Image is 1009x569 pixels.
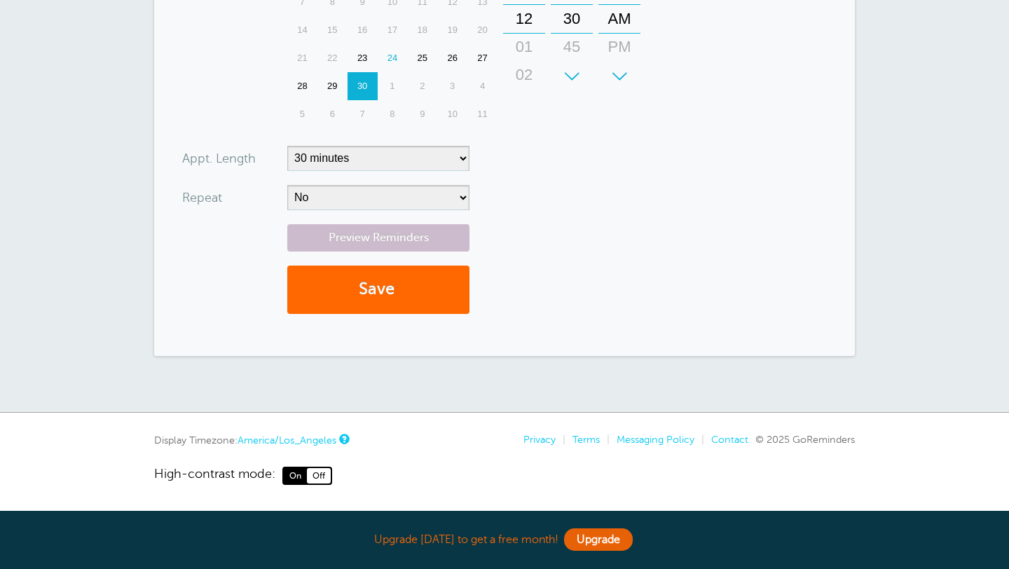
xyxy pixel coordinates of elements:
div: Friday, September 26 [437,44,467,72]
div: 27 [467,44,497,72]
div: 01 [507,33,541,61]
div: Thursday, October 9 [407,100,437,128]
div: Wednesday, September 17 [378,16,408,44]
div: 20 [467,16,497,44]
div: 2 [407,72,437,100]
a: Messaging Policy [617,434,694,445]
span: On [284,468,307,484]
div: 14 [287,16,317,44]
div: 15 [317,16,348,44]
a: Upgrade [564,528,633,551]
div: 6 [317,100,348,128]
div: Friday, October 3 [437,72,467,100]
li: | [600,434,610,446]
li: | [556,434,565,446]
div: 17 [378,16,408,44]
div: 5 [287,100,317,128]
button: Save [287,266,469,314]
div: Sunday, October 5 [287,100,317,128]
div: 29 [317,72,348,100]
div: 24 [378,44,408,72]
div: 3 [437,72,467,100]
div: 12 [507,5,541,33]
div: Today, Wednesday, September 24 [378,44,408,72]
div: Wednesday, October 8 [378,100,408,128]
a: Contact [711,434,748,445]
div: 1 [378,72,408,100]
div: 8 [378,100,408,128]
div: 18 [407,16,437,44]
div: 22 [317,44,348,72]
div: 10 [437,100,467,128]
div: 9 [407,100,437,128]
div: Thursday, September 25 [407,44,437,72]
div: PM [603,33,636,61]
li: | [694,434,704,446]
div: Monday, September 15 [317,16,348,44]
a: Preview Reminders [287,224,469,252]
div: Saturday, October 4 [467,72,497,100]
div: 28 [287,72,317,100]
div: Upgrade [DATE] to get a free month! [154,525,855,555]
div: Friday, October 10 [437,100,467,128]
div: Display Timezone: [154,434,348,446]
div: Wednesday, October 1 [378,72,408,100]
div: 7 [348,100,378,128]
div: Thursday, October 2 [407,72,437,100]
div: 25 [407,44,437,72]
div: 30 [555,5,589,33]
div: 21 [287,44,317,72]
label: Repeat [182,191,222,204]
div: 23 [348,44,378,72]
div: 19 [437,16,467,44]
div: 4 [467,72,497,100]
div: Tuesday, September 23 [348,44,378,72]
span: Off [307,468,331,484]
a: High-contrast mode: On Off [154,467,855,485]
div: Friday, September 19 [437,16,467,44]
div: Monday, September 22 [317,44,348,72]
div: AM [603,5,636,33]
span: High-contrast mode: [154,467,275,485]
div: 45 [555,33,589,61]
div: Thursday, September 18 [407,16,437,44]
div: Sunday, September 21 [287,44,317,72]
div: Tuesday, October 7 [348,100,378,128]
a: Terms [572,434,600,445]
div: 11 [467,100,497,128]
a: This is the timezone being used to display dates and times to you on this device. Click the timez... [339,434,348,444]
div: 30 [348,72,378,100]
div: Saturday, September 20 [467,16,497,44]
div: Monday, September 29 [317,72,348,100]
div: Tuesday, September 16 [348,16,378,44]
div: Saturday, September 27 [467,44,497,72]
span: © 2025 GoReminders [755,434,855,445]
div: 16 [348,16,378,44]
div: Monday, October 6 [317,100,348,128]
div: Tuesday, September 30 [348,72,378,100]
label: Appt. Length [182,152,256,165]
div: 02 [507,61,541,89]
div: 26 [437,44,467,72]
div: Sunday, September 14 [287,16,317,44]
div: Saturday, October 11 [467,100,497,128]
div: Sunday, September 28 [287,72,317,100]
a: America/Los_Angeles [238,434,336,446]
a: Privacy [523,434,556,445]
